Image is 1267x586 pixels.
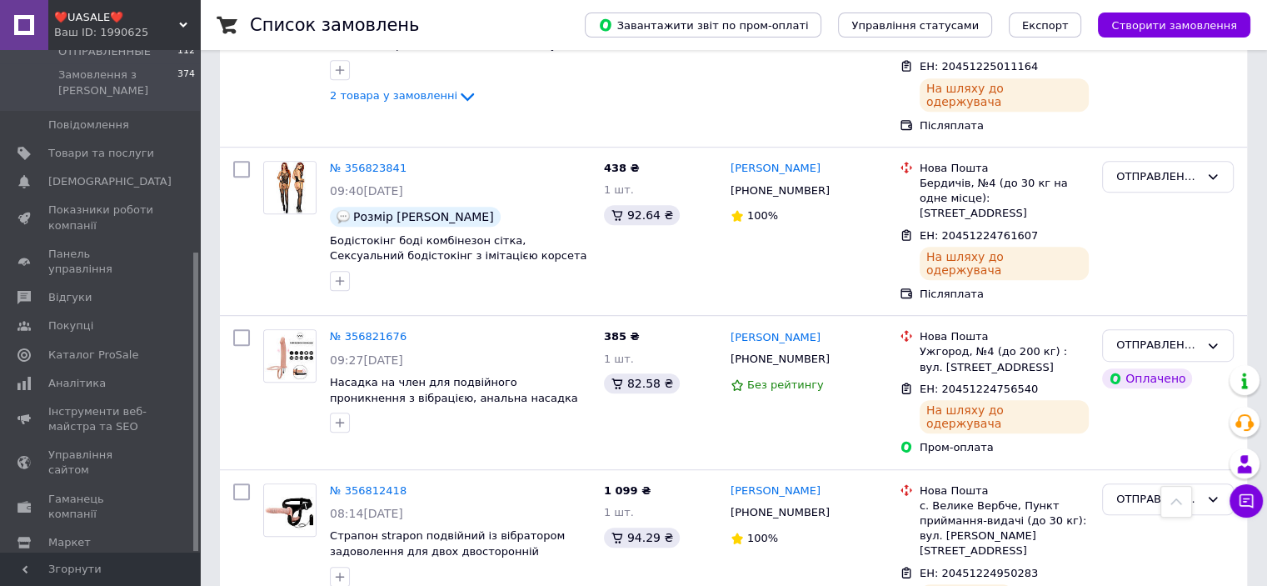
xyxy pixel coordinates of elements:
[337,210,350,223] img: :speech_balloon:
[747,532,778,544] span: 100%
[604,484,651,497] span: 1 099 ₴
[330,162,407,174] a: № 356823841
[747,378,824,391] span: Без рейтингу
[177,44,195,59] span: 112
[48,290,92,305] span: Відгуки
[1102,368,1192,388] div: Оплачено
[330,353,403,367] span: 09:27[DATE]
[1116,168,1200,186] div: ОТПРАВЛЕННЫЕ
[920,498,1089,559] div: с. Велике Вербче, Пункт приймання-видачі (до 30 кг): вул. [PERSON_NAME][STREET_ADDRESS]
[920,383,1038,395] span: ЕН: 20451224756540
[1009,13,1082,38] button: Експорт
[604,506,634,518] span: 1 шт.
[1098,13,1250,38] button: Створити замовлення
[330,90,457,103] span: 2 товара у замовленні
[731,184,830,197] span: [PHONE_NUMBER]
[920,247,1089,280] div: На шляху до одержувача
[731,161,821,177] a: [PERSON_NAME]
[1230,484,1263,518] button: Чат з покупцем
[747,209,778,222] span: 100%
[920,161,1089,176] div: Нова Пошта
[48,203,154,233] span: Показники роботи компанії
[920,287,1089,302] div: Післяплата
[264,484,316,536] img: Фото товару
[920,567,1038,579] span: ЕН: 20451224950283
[48,492,154,522] span: Гаманець компанії
[1022,19,1069,32] span: Експорт
[48,348,138,363] span: Каталог ProSale
[604,353,634,365] span: 1 шт.
[330,184,403,198] span: 09:40[DATE]
[263,329,317,383] a: Фото товару
[330,529,565,558] a: Страпон strapon подвійний із вібратором задоволення для двох двосторонній
[330,234,586,278] a: Бодістокінг боді комбінезон сітка, Сексуальний бодістокінг з імітацією корсета One size
[48,118,129,133] span: Повідомлення
[604,162,640,174] span: 438 ₴
[920,440,1089,455] div: Пром-оплата
[920,60,1038,73] span: ЕН: 20451225011164
[48,146,154,161] span: Товари та послуги
[54,25,200,40] div: Ваш ID: 1990625
[1111,19,1237,32] span: Створити замовлення
[731,506,830,518] span: [PHONE_NUMBER]
[604,330,640,343] span: 385 ₴
[731,483,821,499] a: [PERSON_NAME]
[920,483,1089,498] div: Нова Пошта
[1081,18,1250,31] a: Створити замовлення
[48,535,91,550] span: Маркет
[851,19,979,32] span: Управління статусами
[48,448,154,478] span: Управління сайтом
[330,507,403,520] span: 08:14[DATE]
[604,528,680,548] div: 94.29 ₴
[920,118,1089,133] div: Післяплата
[598,18,808,33] span: Завантажити звіт по пром-оплаті
[604,183,634,196] span: 1 шт.
[604,205,680,225] div: 92.64 ₴
[330,484,407,497] a: № 356812418
[48,318,93,333] span: Покупці
[1116,337,1200,354] div: ОТПРАВЛЕННЫЕ
[1116,491,1200,508] div: ОТПРАВЛЕННЫЕ
[920,329,1089,344] div: Нова Пошта
[920,229,1038,242] span: ЕН: 20451224761607
[330,376,578,419] a: Насадка на член для подвійного проникнення з вібрацією, анальна насадка тілесного кольору
[48,247,154,277] span: Панель управління
[58,68,177,98] span: Замовлення з [PERSON_NAME]
[250,15,419,35] h1: Список замовлень
[920,176,1089,222] div: Бердичів, №4 (до 30 кг на одне місце): [STREET_ADDRESS]
[54,10,179,25] span: ❤️UASALE❤️
[585,13,821,38] button: Завантажити звіт по пром-оплаті
[58,44,151,59] span: ОТПРАВЛЕННЫЕ
[263,161,317,214] a: Фото товару
[330,330,407,343] a: № 356821676
[330,89,477,102] a: 2 товара у замовленні
[838,13,992,38] button: Управління статусами
[264,330,316,382] img: Фото товару
[920,78,1089,112] div: На шляху до одержувача
[731,330,821,346] a: [PERSON_NAME]
[731,353,830,365] span: [PHONE_NUMBER]
[920,400,1089,433] div: На шляху до одержувача
[48,174,172,189] span: [DEMOGRAPHIC_DATA]
[264,162,316,213] img: Фото товару
[263,483,317,537] a: Фото товару
[353,210,494,223] span: Розмір [PERSON_NAME]
[920,344,1089,374] div: Ужгород, №4 (до 200 кг) : вул. [STREET_ADDRESS]
[604,373,680,393] div: 82.58 ₴
[177,68,195,98] span: 374
[48,404,154,434] span: Інструменти веб-майстра та SEO
[48,376,106,391] span: Аналітика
